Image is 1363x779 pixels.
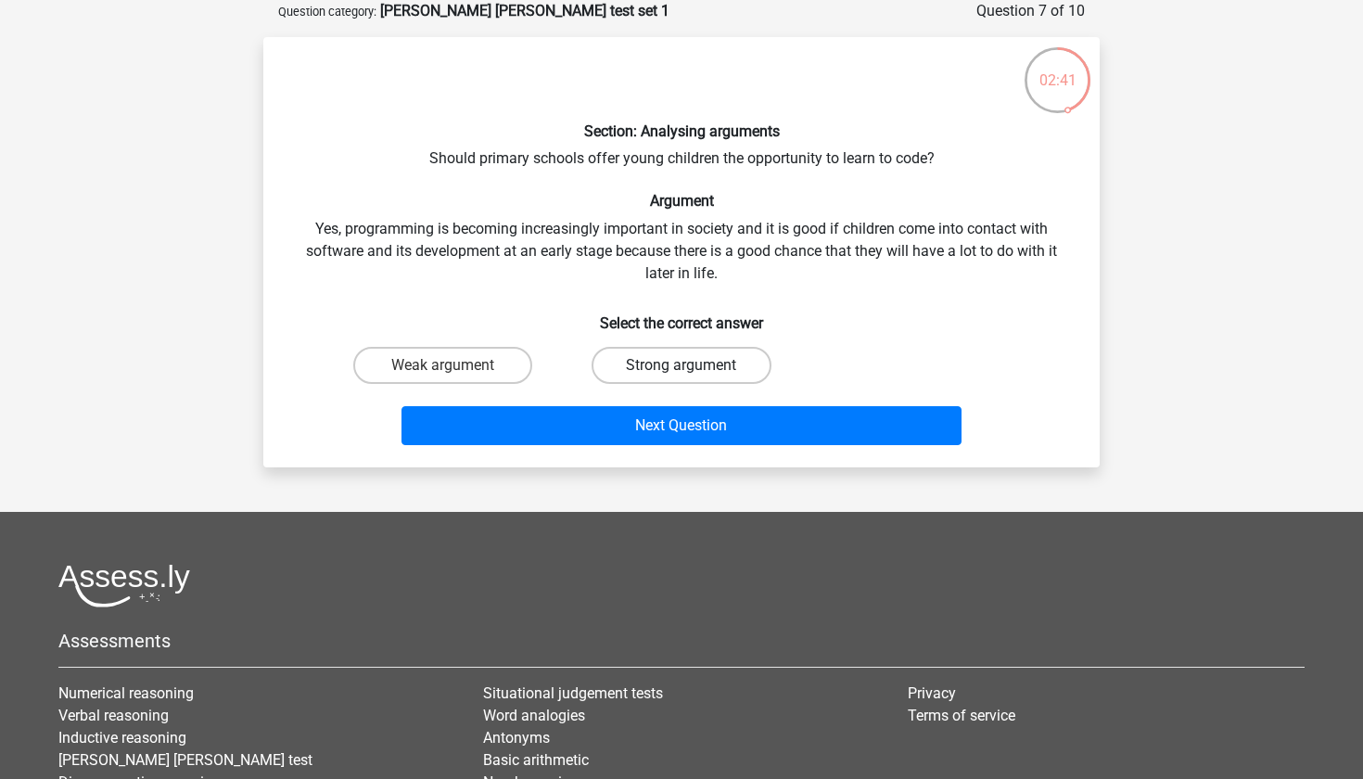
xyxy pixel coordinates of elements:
a: Verbal reasoning [58,707,169,724]
a: Basic arithmetic [483,751,589,769]
a: Situational judgement tests [483,684,663,702]
a: Inductive reasoning [58,729,186,747]
a: Numerical reasoning [58,684,194,702]
label: Strong argument [592,347,771,384]
div: 02:41 [1023,45,1092,92]
a: Word analogies [483,707,585,724]
h6: Select the correct answer [293,300,1070,332]
a: Antonyms [483,729,550,747]
label: Weak argument [353,347,532,384]
img: Assessly logo [58,564,190,607]
div: Should primary schools offer young children the opportunity to learn to code? Yes, programming is... [271,52,1092,453]
button: Next Question [401,406,962,445]
a: Terms of service [908,707,1015,724]
h5: Assessments [58,630,1305,652]
a: Privacy [908,684,956,702]
small: Question category: [278,5,376,19]
strong: [PERSON_NAME] [PERSON_NAME] test set 1 [380,2,669,19]
h6: Section: Analysing arguments [293,122,1070,140]
h6: Argument [293,192,1070,210]
a: [PERSON_NAME] [PERSON_NAME] test [58,751,312,769]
